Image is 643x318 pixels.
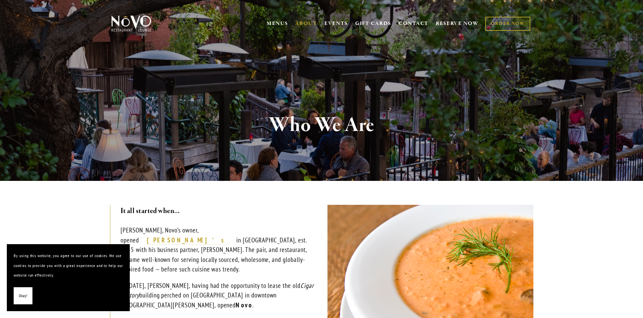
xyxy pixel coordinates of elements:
p: In [DATE], [PERSON_NAME], having had the opportunity to lease the old building perched on [GEOGRA... [121,281,316,310]
a: RESERVE NOW [436,17,479,30]
p: [PERSON_NAME], Novo’s owner, opened in [GEOGRAPHIC_DATA], est. 1985 with his business partner, [P... [121,225,316,274]
a: ABOUT [295,20,317,27]
p: By using this website, you agree to our use of cookies. We use cookies to provide you with a grea... [14,251,123,280]
img: Novo Restaurant &amp; Lounge [110,15,153,32]
strong: It all started when… [121,206,180,216]
a: CONTACT [399,17,429,30]
span: Okay! [19,291,27,301]
a: MENUS [267,20,288,27]
strong: Novo [236,301,252,309]
a: [PERSON_NAME]’s [147,236,228,245]
a: ORDER NOW [485,17,530,31]
a: EVENTS [324,20,348,27]
button: Okay! [14,287,32,305]
a: GIFT CARDS [355,17,391,30]
section: Cookie banner [7,244,130,311]
strong: Who We Are [269,112,375,138]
